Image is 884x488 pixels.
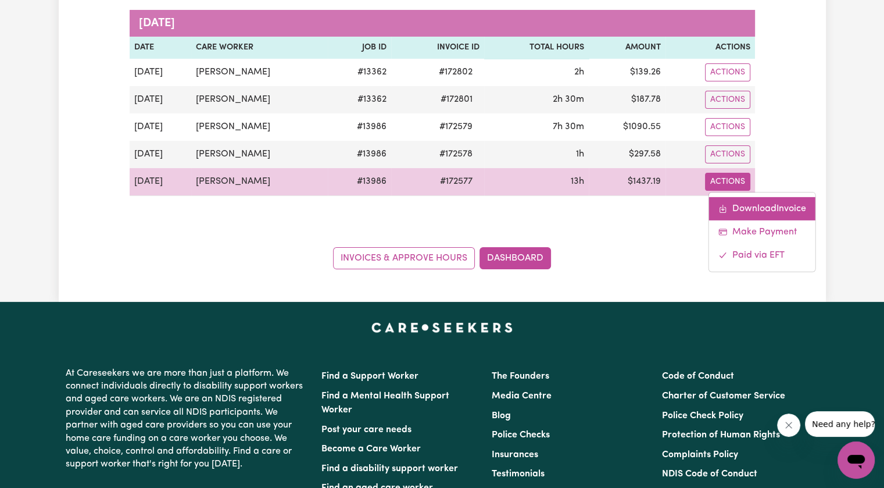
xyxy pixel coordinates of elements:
p: At Careseekers we are more than just a platform. We connect individuals directly to disability su... [66,362,307,476]
a: Charter of Customer Service [662,391,785,401]
td: # 13362 [328,59,391,86]
a: Mark invoice #172577 as paid via EFT [709,243,815,266]
a: Find a Support Worker [321,372,418,381]
span: 1 hour [576,149,584,159]
td: [PERSON_NAME] [191,168,328,196]
td: $ 1090.55 [589,113,665,141]
th: Care Worker [191,37,328,59]
a: Dashboard [479,247,551,269]
td: [DATE] [130,168,191,196]
th: Job ID [328,37,391,59]
a: Invoices & Approve Hours [333,247,475,269]
td: $ 139.26 [589,59,665,86]
a: Testimonials [492,469,545,479]
th: Actions [665,37,755,59]
a: NDIS Code of Conduct [662,469,757,479]
td: [PERSON_NAME] [191,141,328,168]
td: [PERSON_NAME] [191,86,328,113]
span: # 172577 [433,174,479,188]
span: 13 hours [571,177,584,186]
iframe: Message from company [805,411,875,437]
td: [PERSON_NAME] [191,59,328,86]
a: Download invoice #172577 [709,197,815,220]
div: Actions [708,191,816,272]
td: # 13986 [328,141,391,168]
span: # 172801 [434,92,479,106]
a: Police Checks [492,430,550,440]
a: Find a disability support worker [321,464,458,473]
span: # 172802 [432,65,479,79]
th: Amount [589,37,665,59]
td: $ 297.58 [589,141,665,168]
th: Total Hours [484,37,589,59]
a: Blog [492,411,511,421]
iframe: Close message [777,414,800,437]
span: Need any help? [7,8,70,17]
td: [DATE] [130,59,191,86]
td: # 13986 [328,168,391,196]
span: # 172578 [432,147,479,161]
td: [DATE] [130,141,191,168]
a: Insurances [492,450,538,459]
a: Police Check Policy [662,411,743,421]
a: Media Centre [492,391,552,401]
iframe: Button to launch messaging window [838,441,875,479]
span: 2 hours 30 minutes [553,95,584,104]
th: Invoice ID [391,37,484,59]
a: Code of Conduct [662,372,734,381]
button: Actions [705,118,750,136]
td: [PERSON_NAME] [191,113,328,141]
span: # 172579 [432,120,479,134]
span: 7 hours 30 minutes [553,122,584,131]
a: The Founders [492,372,549,381]
span: 2 hours [574,67,584,77]
a: Become a Care Worker [321,444,421,454]
button: Actions [705,91,750,109]
button: Actions [705,145,750,163]
button: Actions [705,173,750,191]
td: [DATE] [130,86,191,113]
td: # 13362 [328,86,391,113]
th: Date [130,37,191,59]
button: Actions [705,63,750,81]
a: Protection of Human Rights [662,430,780,440]
a: Make Payment [709,220,815,243]
td: # 13986 [328,113,391,141]
td: [DATE] [130,113,191,141]
a: Careseekers home page [371,323,513,332]
td: $ 187.78 [589,86,665,113]
a: Find a Mental Health Support Worker [321,391,449,415]
a: Post your care needs [321,425,411,434]
caption: [DATE] [130,10,755,37]
td: $ 1437.19 [589,168,665,196]
a: Complaints Policy [662,450,738,459]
